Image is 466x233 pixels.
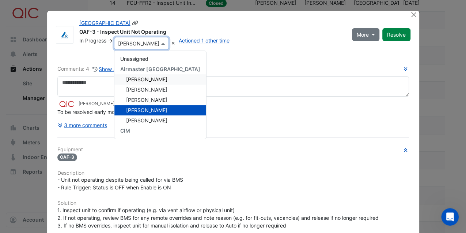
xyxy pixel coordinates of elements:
button: 3 more comments [57,119,108,132]
button: More [352,28,379,41]
div: Comments: 4 [57,65,132,73]
a: Actioned 1 other time [179,37,230,44]
span: Airmaster [GEOGRAPHIC_DATA] [120,66,200,72]
span: 1. Inspect unit to confirm if operating (e.g. via vent airflow or physical unit) 2. If not operat... [57,207,379,229]
span: - Unit not operating despite being called for via BMS - Rule Trigger: Status is OFF when Enable i... [57,177,183,191]
button: Show Activity [92,65,132,73]
a: [GEOGRAPHIC_DATA] [79,20,130,26]
span: To be resolved early morning. [57,109,128,115]
button: Resolve [382,28,410,41]
span: [PERSON_NAME] [126,97,167,103]
span: CIM Support [126,138,156,144]
div: OAF-3 - Inspect Unit Not Operating [79,28,343,37]
img: Airmaster Australia [56,31,73,38]
iframe: Intercom live chat [441,208,459,226]
small: [PERSON_NAME] - - [79,100,175,107]
h6: Solution [57,200,409,206]
span: Unassigned [120,56,148,62]
button: Close [410,11,418,18]
span: CIM [120,127,130,134]
span: Copy link to clipboard [132,20,139,26]
ng-dropdown-panel: Options list [114,51,207,139]
span: [PERSON_NAME] [126,76,167,82]
span: More [357,31,369,38]
span: [PERSON_NAME] [126,107,167,113]
span: In Progress [79,37,106,44]
span: [PERSON_NAME] [126,86,167,93]
img: QIC [57,100,76,108]
h6: Equipment [57,147,409,153]
span: -> [108,37,113,44]
span: [PERSON_NAME] [126,117,167,123]
h6: Description [57,170,409,176]
span: OAF-3 [57,154,77,161]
